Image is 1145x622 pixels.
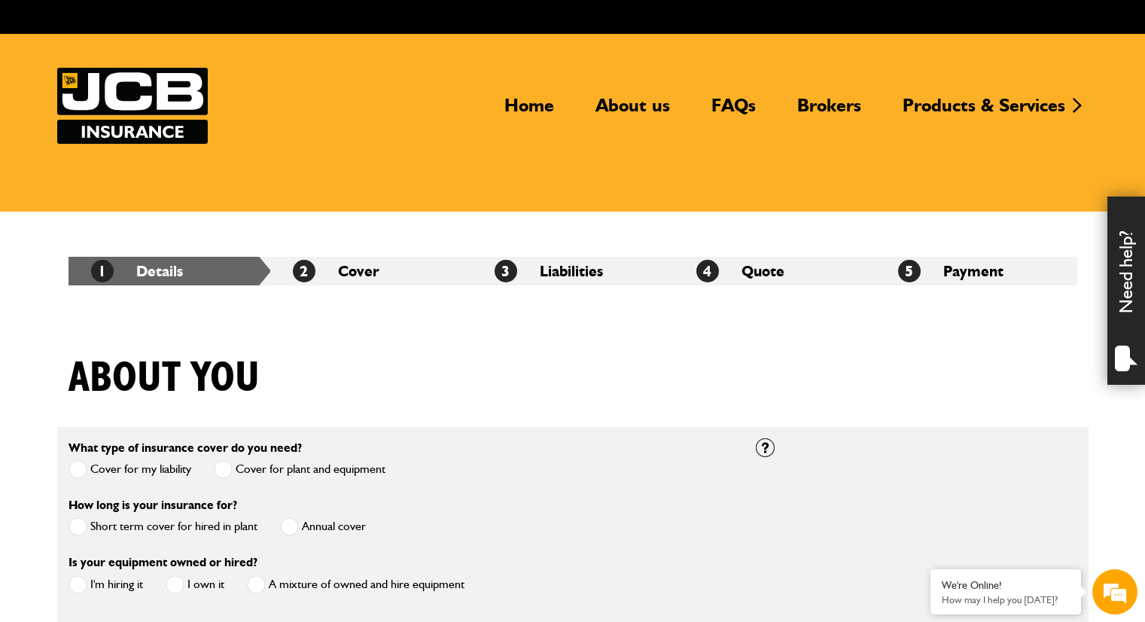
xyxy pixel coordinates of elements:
[495,260,517,282] span: 3
[891,94,1076,129] a: Products & Services
[69,556,257,569] label: Is your equipment owned or hired?
[69,442,302,454] label: What type of insurance cover do you need?
[942,594,1070,605] p: How may I help you today?
[57,68,208,144] a: JCB Insurance Services
[696,260,719,282] span: 4
[91,260,114,282] span: 1
[69,257,270,285] li: Details
[472,257,674,285] li: Liabilities
[247,575,464,594] label: A mixture of owned and hire equipment
[69,499,237,511] label: How long is your insurance for?
[786,94,872,129] a: Brokers
[942,579,1070,592] div: We're Online!
[69,460,191,479] label: Cover for my liability
[584,94,681,129] a: About us
[674,257,875,285] li: Quote
[166,575,224,594] label: I own it
[69,353,260,404] h1: About you
[57,68,208,144] img: JCB Insurance Services logo
[280,517,366,536] label: Annual cover
[875,257,1077,285] li: Payment
[700,94,767,129] a: FAQs
[293,260,315,282] span: 2
[1107,197,1145,385] div: Need help?
[493,94,565,129] a: Home
[69,575,143,594] label: I'm hiring it
[270,257,472,285] li: Cover
[69,517,257,536] label: Short term cover for hired in plant
[214,460,385,479] label: Cover for plant and equipment
[898,260,921,282] span: 5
